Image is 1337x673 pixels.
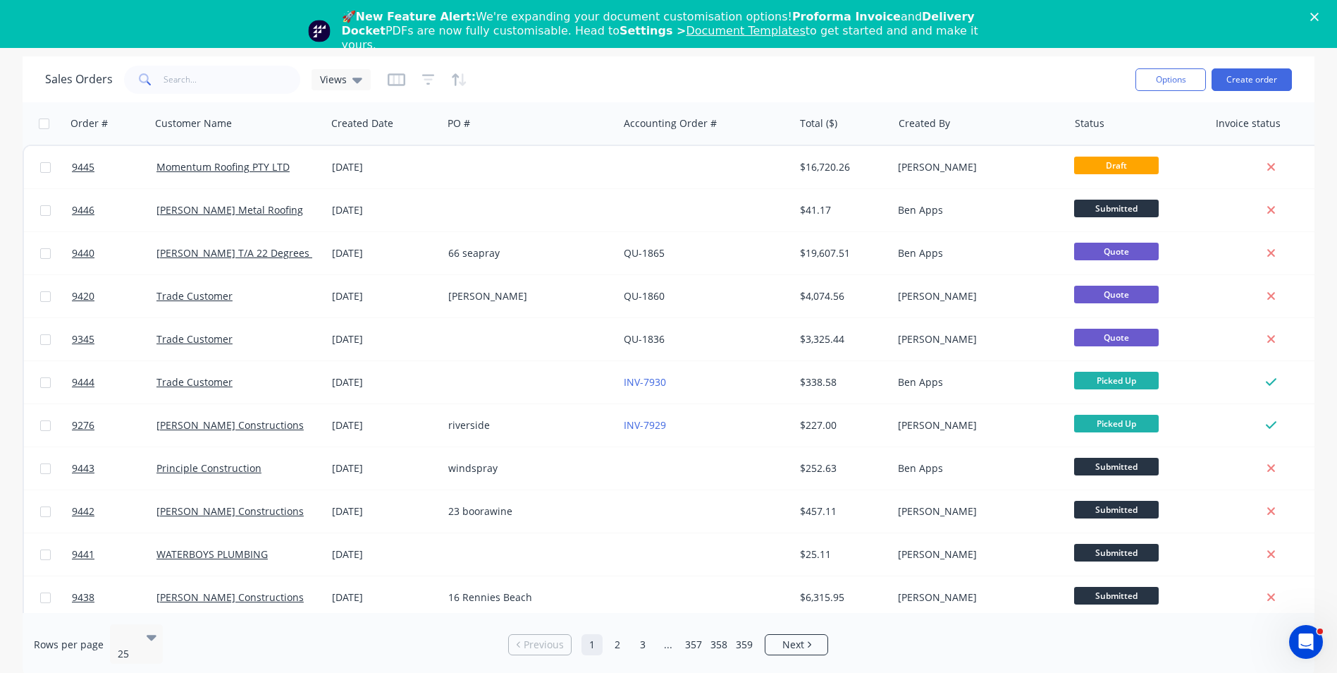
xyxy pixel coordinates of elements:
[800,246,882,260] div: $19,607.51
[734,634,755,655] a: Page 359
[581,634,603,655] a: Page 1 is your current page
[1074,415,1159,432] span: Picked Up
[503,634,834,655] ul: Pagination
[800,590,882,605] div: $6,315.95
[332,418,437,432] div: [DATE]
[898,590,1054,605] div: [PERSON_NAME]
[332,547,437,562] div: [DATE]
[800,547,882,562] div: $25.11
[1074,587,1159,605] span: Submitted
[332,590,437,605] div: [DATE]
[331,116,393,131] div: Created Date
[800,375,882,389] div: $338.58
[448,461,605,475] div: windspray
[1310,13,1324,21] div: Close
[155,116,232,131] div: Customer Name
[342,10,975,37] b: Delivery Docket
[332,160,437,174] div: [DATE]
[72,576,156,619] a: 9438
[624,289,665,303] a: QU-1860
[72,160,94,174] span: 9445
[898,547,1054,562] div: [PERSON_NAME]
[800,418,882,432] div: $227.00
[356,10,476,23] b: New Feature Alert:
[898,246,1054,260] div: Ben Apps
[509,638,571,652] a: Previous page
[1074,544,1159,562] span: Submitted
[624,246,665,260] a: QU-1865
[624,375,666,389] a: INV-7930
[72,361,156,404] a: 9444
[800,504,882,519] div: $457.11
[156,289,233,303] a: Trade Customer
[308,20,331,42] img: Profile image for Team
[765,638,827,652] a: Next page
[899,116,950,131] div: Created By
[156,332,233,346] a: Trade Customer
[448,246,605,260] div: 66 seapray
[1135,68,1206,91] button: Options
[72,375,94,389] span: 9444
[624,418,666,432] a: INV-7929
[320,72,347,87] span: Views
[898,461,1054,475] div: Ben Apps
[72,189,156,231] a: 9446
[156,246,377,260] a: [PERSON_NAME] T/A 22 Degrees Metal Roofing
[118,647,135,661] div: 25
[620,24,806,37] b: Settings >
[448,590,605,605] div: 16 Rennies Beach
[1074,458,1159,475] span: Submitted
[72,533,156,576] a: 9441
[72,404,156,447] a: 9276
[898,332,1054,346] div: [PERSON_NAME]
[524,638,564,652] span: Previous
[332,289,437,303] div: [DATE]
[800,461,882,475] div: $252.63
[898,203,1054,217] div: Ben Apps
[658,634,679,655] a: Jump forward
[34,638,104,652] span: Rows per page
[708,634,729,655] a: Page 358
[332,246,437,260] div: [DATE]
[156,504,304,518] a: [PERSON_NAME] Constructions
[1074,200,1159,217] span: Submitted
[800,203,882,217] div: $41.17
[1074,329,1159,346] span: Quote
[156,375,233,389] a: Trade Customer
[782,638,804,652] span: Next
[683,634,704,655] a: Page 357
[607,634,628,655] a: Page 2
[898,289,1054,303] div: [PERSON_NAME]
[1074,157,1159,174] span: Draft
[1074,286,1159,303] span: Quote
[70,116,108,131] div: Order #
[624,332,665,346] a: QU-1836
[156,461,261,475] a: Principle Construction
[72,547,94,562] span: 9441
[156,547,268,561] a: WATERBOYS PLUMBING
[164,66,301,94] input: Search...
[1212,68,1292,91] button: Create order
[1074,372,1159,389] span: Picked Up
[72,289,94,303] span: 9420
[1075,116,1104,131] div: Status
[898,375,1054,389] div: Ben Apps
[1074,501,1159,519] span: Submitted
[448,504,605,519] div: 23 boorawine
[800,289,882,303] div: $4,074.56
[332,332,437,346] div: [DATE]
[448,116,470,131] div: PO #
[1289,625,1323,659] iframe: Intercom live chat
[72,461,94,475] span: 9443
[448,289,605,303] div: [PERSON_NAME]
[72,232,156,274] a: 9440
[72,146,156,188] a: 9445
[72,203,94,217] span: 9446
[156,418,304,432] a: [PERSON_NAME] Constructions
[800,116,837,131] div: Total ($)
[800,160,882,174] div: $16,720.26
[448,418,605,432] div: riverside
[156,203,303,217] a: [PERSON_NAME] Metal Roofing
[898,504,1054,519] div: [PERSON_NAME]
[332,461,437,475] div: [DATE]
